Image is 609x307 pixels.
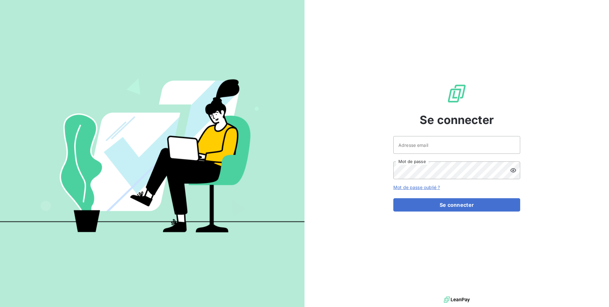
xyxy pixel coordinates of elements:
img: Logo LeanPay [447,83,467,104]
span: Se connecter [420,111,494,128]
img: logo [444,295,470,304]
input: placeholder [393,136,520,154]
a: Mot de passe oublié ? [393,185,440,190]
button: Se connecter [393,198,520,212]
